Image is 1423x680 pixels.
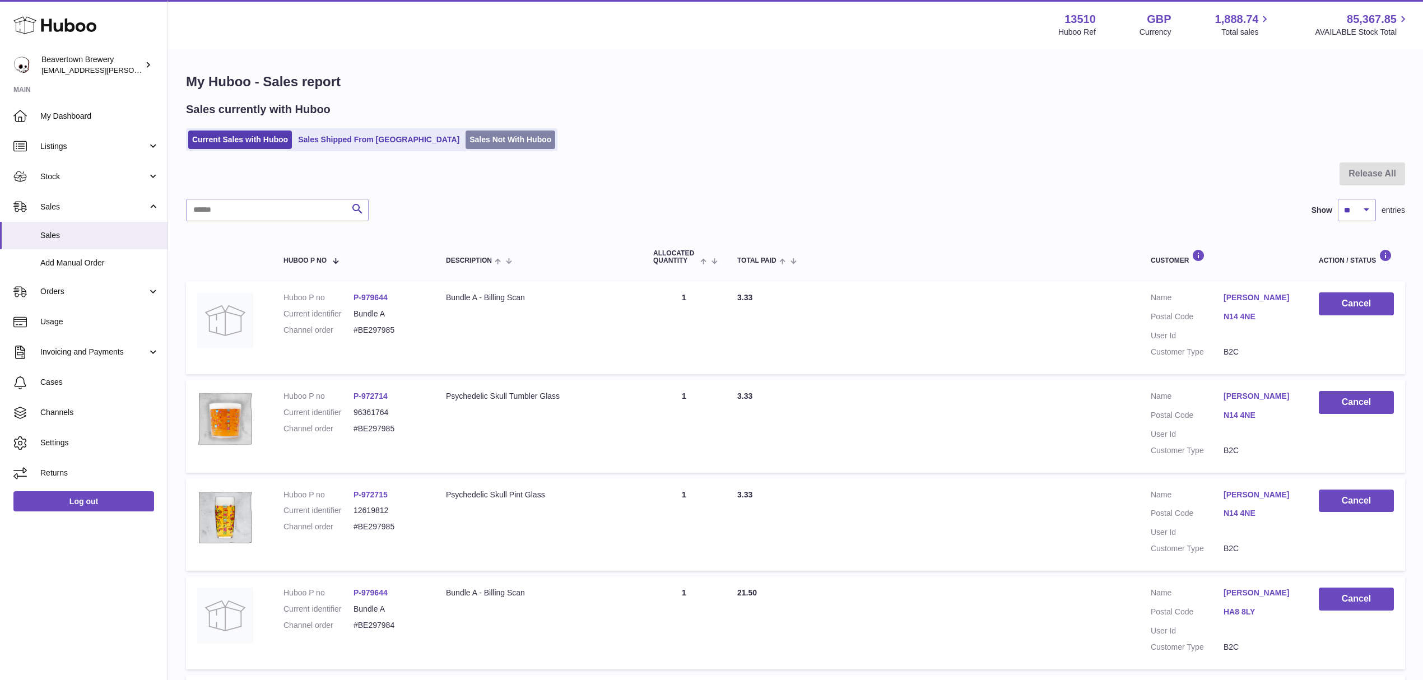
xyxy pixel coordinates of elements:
[40,286,147,297] span: Orders
[1151,445,1224,456] dt: Customer Type
[446,257,492,264] span: Description
[737,257,776,264] span: Total paid
[446,490,631,500] div: Psychedelic Skull Pint Glass
[1224,490,1296,500] a: [PERSON_NAME]
[40,202,147,212] span: Sales
[197,490,253,546] img: beavertown-brewery-psychedlic-pint-glass_36326ebd-29c0-4cac-9570-52cf9d517ba4.png
[1151,508,1224,521] dt: Postal Code
[1319,292,1394,315] button: Cancel
[1224,607,1296,617] a: HA8 8LY
[1151,543,1224,554] dt: Customer Type
[1151,642,1224,653] dt: Customer Type
[283,620,354,631] dt: Channel order
[283,325,354,336] dt: Channel order
[41,66,225,74] span: [EMAIL_ADDRESS][PERSON_NAME][DOMAIN_NAME]
[642,281,726,374] td: 1
[1151,490,1224,503] dt: Name
[1151,330,1224,341] dt: User Id
[1151,292,1224,306] dt: Name
[40,407,159,418] span: Channels
[642,576,726,669] td: 1
[354,521,424,532] dd: #BE297985
[354,505,424,516] dd: 12619812
[197,588,253,644] img: no-photo.jpg
[197,292,253,348] img: no-photo.jpg
[1151,249,1296,264] div: Customer
[1215,12,1259,27] span: 1,888.74
[283,292,354,303] dt: Huboo P no
[40,230,159,241] span: Sales
[1347,12,1397,27] span: 85,367.85
[1151,588,1224,601] dt: Name
[1140,27,1171,38] div: Currency
[40,377,159,388] span: Cases
[294,131,463,149] a: Sales Shipped From [GEOGRAPHIC_DATA]
[1058,27,1096,38] div: Huboo Ref
[283,604,354,614] dt: Current identifier
[653,250,697,264] span: ALLOCATED Quantity
[1215,12,1272,38] a: 1,888.74 Total sales
[40,111,159,122] span: My Dashboard
[40,316,159,327] span: Usage
[1224,347,1296,357] dd: B2C
[737,293,752,302] span: 3.33
[1064,12,1096,27] strong: 13510
[1224,391,1296,402] a: [PERSON_NAME]
[1319,588,1394,611] button: Cancel
[737,392,752,400] span: 3.33
[1221,27,1271,38] span: Total sales
[283,257,327,264] span: Huboo P no
[642,478,726,571] td: 1
[188,131,292,149] a: Current Sales with Huboo
[1151,429,1224,440] dt: User Id
[1312,205,1332,216] label: Show
[40,468,159,478] span: Returns
[1151,626,1224,636] dt: User Id
[40,141,147,152] span: Listings
[283,423,354,434] dt: Channel order
[283,505,354,516] dt: Current identifier
[40,347,147,357] span: Invoicing and Payments
[40,437,159,448] span: Settings
[1224,588,1296,598] a: [PERSON_NAME]
[197,391,253,447] img: beavertown-brewery-psychedelic-tumbler-glass_833d0b27-4866-49f0-895d-c202ab10c88f.png
[1382,205,1405,216] span: entries
[1151,391,1224,404] dt: Name
[1151,607,1224,620] dt: Postal Code
[354,392,388,400] a: P-972714
[354,588,388,597] a: P-979644
[466,131,555,149] a: Sales Not With Huboo
[1151,410,1224,423] dt: Postal Code
[1319,249,1394,264] div: Action / Status
[186,73,1405,91] h1: My Huboo - Sales report
[1319,391,1394,414] button: Cancel
[354,309,424,319] dd: Bundle A
[1224,445,1296,456] dd: B2C
[1151,527,1224,538] dt: User Id
[1224,543,1296,554] dd: B2C
[1315,12,1410,38] a: 85,367.85 AVAILABLE Stock Total
[1224,508,1296,519] a: N14 4NE
[1224,311,1296,322] a: N14 4NE
[283,391,354,402] dt: Huboo P no
[737,490,752,499] span: 3.33
[1315,27,1410,38] span: AVAILABLE Stock Total
[283,407,354,418] dt: Current identifier
[446,391,631,402] div: Psychedelic Skull Tumbler Glass
[1224,642,1296,653] dd: B2C
[40,258,159,268] span: Add Manual Order
[1151,311,1224,325] dt: Postal Code
[283,588,354,598] dt: Huboo P no
[283,490,354,500] dt: Huboo P no
[1151,347,1224,357] dt: Customer Type
[1147,12,1171,27] strong: GBP
[737,588,757,597] span: 21.50
[186,102,331,117] h2: Sales currently with Huboo
[1224,410,1296,421] a: N14 4NE
[1224,292,1296,303] a: [PERSON_NAME]
[446,292,631,303] div: Bundle A - Billing Scan
[354,325,424,336] dd: #BE297985
[354,407,424,418] dd: 96361764
[283,309,354,319] dt: Current identifier
[13,491,154,511] a: Log out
